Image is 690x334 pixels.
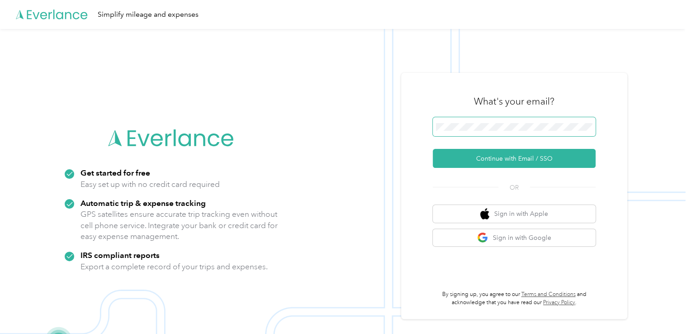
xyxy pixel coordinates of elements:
a: Privacy Policy [543,299,575,306]
p: By signing up, you agree to our and acknowledge that you have read our . [433,291,595,306]
h3: What's your email? [474,95,554,108]
p: GPS satellites ensure accurate trip tracking even without cell phone service. Integrate your bank... [80,209,278,242]
img: apple logo [480,208,489,219]
button: Continue with Email / SSO [433,149,595,168]
p: Export a complete record of your trips and expenses. [80,261,268,272]
p: Easy set up with no credit card required [80,179,220,190]
strong: Automatic trip & expense tracking [80,198,206,208]
span: OR [498,183,530,192]
a: Terms and Conditions [521,291,576,298]
div: Simplify mileage and expenses [98,9,198,20]
strong: IRS compliant reports [80,250,160,260]
img: google logo [477,232,488,243]
button: apple logoSign in with Apple [433,205,595,223]
strong: Get started for free [80,168,150,177]
button: google logoSign in with Google [433,229,595,247]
